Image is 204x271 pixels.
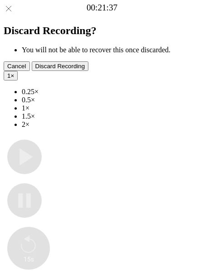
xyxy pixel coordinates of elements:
h2: Discard Recording? [4,25,200,37]
button: Cancel [4,61,30,71]
li: 0.5× [22,96,200,104]
li: 0.25× [22,88,200,96]
li: You will not be able to recover this once discarded. [22,46,200,54]
li: 2× [22,120,200,129]
span: 1 [7,72,10,79]
a: 00:21:37 [87,3,117,13]
li: 1.5× [22,112,200,120]
li: 1× [22,104,200,112]
button: Discard Recording [32,61,89,71]
button: 1× [4,71,18,80]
